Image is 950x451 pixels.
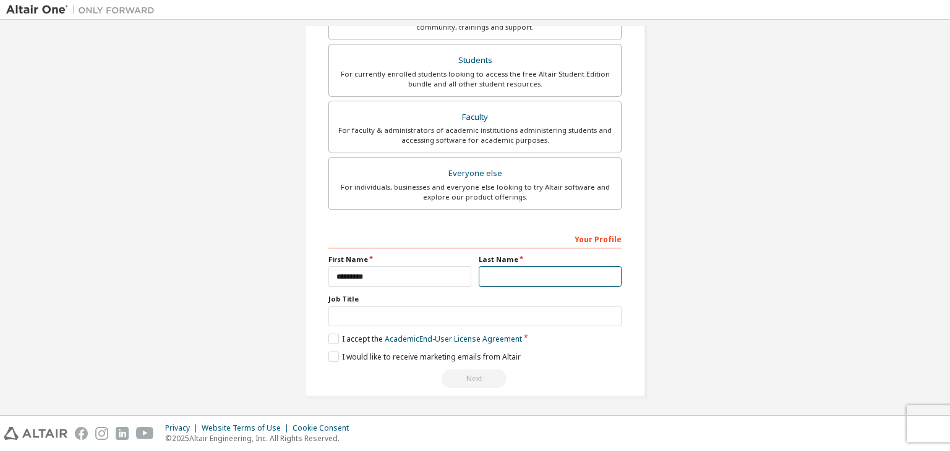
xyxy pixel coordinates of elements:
[95,427,108,440] img: instagram.svg
[336,165,614,182] div: Everyone else
[4,427,67,440] img: altair_logo.svg
[165,423,202,433] div: Privacy
[336,109,614,126] div: Faculty
[328,352,521,362] label: I would like to receive marketing emails from Altair
[479,255,622,264] label: Last Name
[336,52,614,69] div: Students
[328,294,622,304] label: Job Title
[116,427,129,440] img: linkedin.svg
[336,182,614,202] div: For individuals, businesses and everyone else looking to try Altair software and explore our prod...
[165,433,356,444] p: © 2025 Altair Engineering, Inc. All Rights Reserved.
[293,423,356,433] div: Cookie Consent
[136,427,154,440] img: youtube.svg
[75,427,88,440] img: facebook.svg
[202,423,293,433] div: Website Terms of Use
[328,255,471,264] label: First Name
[328,369,622,388] div: Read and acccept EULA to continue
[336,125,614,145] div: For faculty & administrators of academic institutions administering students and accessing softwa...
[336,69,614,89] div: For currently enrolled students looking to access the free Altair Student Edition bundle and all ...
[6,4,161,16] img: Altair One
[385,334,522,344] a: Academic End-User License Agreement
[328,229,622,248] div: Your Profile
[328,334,522,344] label: I accept the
